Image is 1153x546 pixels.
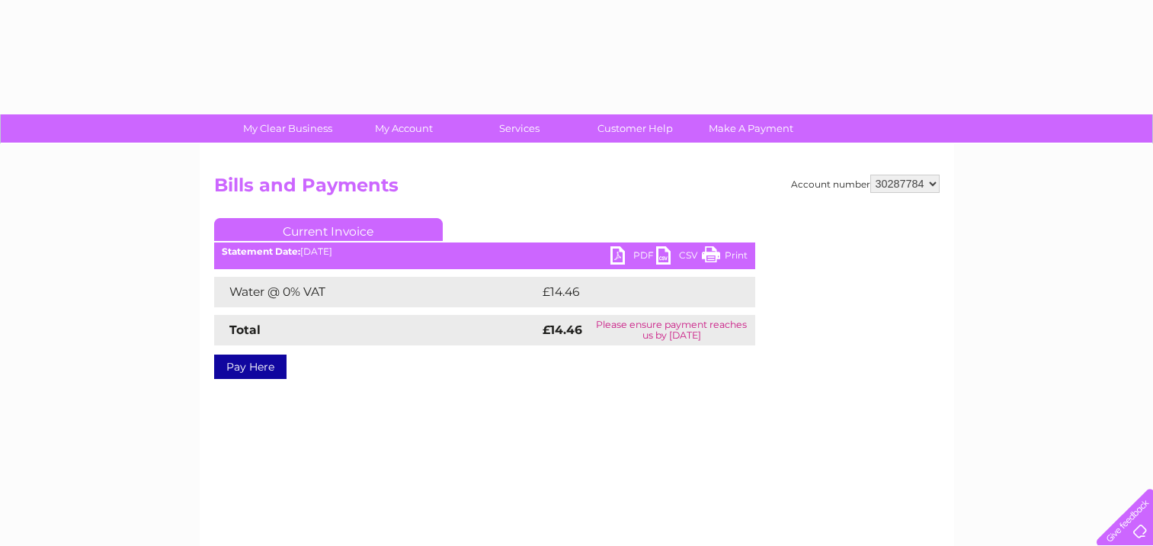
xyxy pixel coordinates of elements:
a: Make A Payment [688,114,814,143]
a: Print [702,246,748,268]
a: My Clear Business [225,114,351,143]
a: Pay Here [214,355,287,379]
strong: Total [229,323,261,337]
td: Please ensure payment reaches us by [DATE] [588,315,755,345]
h2: Bills and Payments [214,175,940,204]
div: [DATE] [214,246,755,257]
td: £14.46 [539,277,724,307]
a: My Account [341,114,466,143]
b: Statement Date: [222,246,300,257]
td: Water @ 0% VAT [214,277,539,307]
strong: £14.46 [543,323,582,337]
div: Account number [791,175,940,193]
a: Services [456,114,582,143]
a: Customer Help [572,114,698,143]
a: CSV [656,246,702,268]
a: PDF [610,246,656,268]
a: Current Invoice [214,218,443,241]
